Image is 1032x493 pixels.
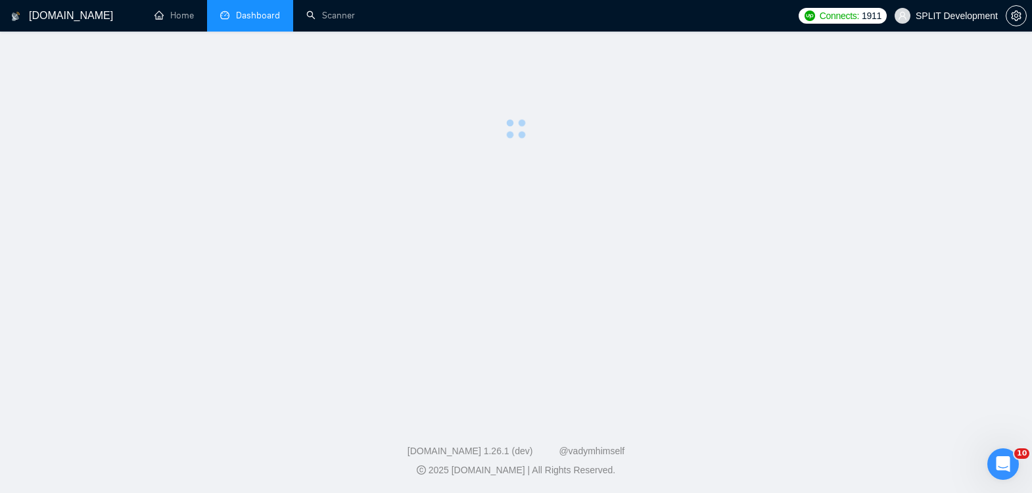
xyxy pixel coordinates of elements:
button: setting [1006,5,1027,26]
iframe: Intercom live chat [987,448,1019,480]
span: dashboard [220,11,229,20]
a: setting [1006,11,1027,21]
div: 2025 [DOMAIN_NAME] | All Rights Reserved. [11,463,1021,477]
a: searchScanner [306,10,355,21]
span: 1911 [862,9,881,23]
span: 10 [1014,448,1029,459]
a: [DOMAIN_NAME] 1.26.1 (dev) [408,446,533,456]
span: Connects: [820,9,859,23]
span: setting [1006,11,1026,21]
span: Dashboard [236,10,280,21]
span: copyright [417,465,426,475]
a: homeHome [154,10,194,21]
img: upwork-logo.png [805,11,815,21]
span: user [898,11,907,20]
a: @vadymhimself [559,446,624,456]
img: logo [11,6,20,27]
